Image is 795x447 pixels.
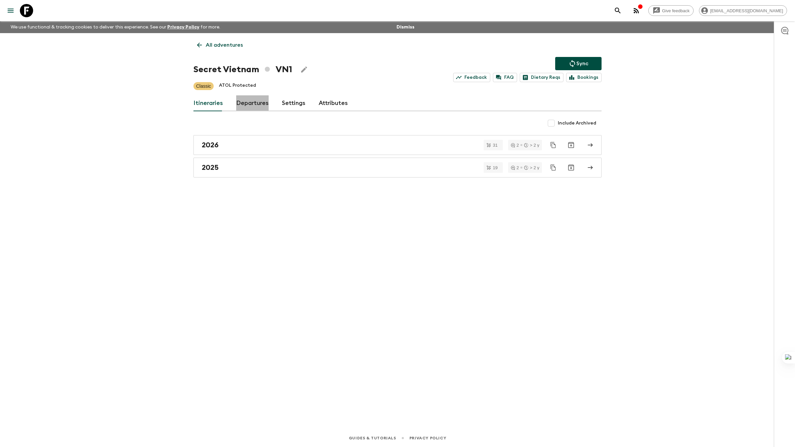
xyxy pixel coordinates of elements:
button: menu [4,4,17,17]
button: Archive [564,161,578,174]
div: > 2 y [524,143,539,147]
h2: 2026 [202,141,219,149]
button: search adventures [611,4,624,17]
span: 19 [489,166,502,170]
a: Itineraries [193,95,223,111]
a: Guides & Tutorials [349,434,396,442]
p: All adventures [206,41,243,49]
button: Edit Adventure Title [297,63,311,76]
button: Dismiss [395,23,416,32]
div: [EMAIL_ADDRESS][DOMAIN_NAME] [699,5,787,16]
p: Sync [576,60,588,68]
button: Sync adventure departures to the booking engine [555,57,602,70]
a: Departures [236,95,269,111]
p: We use functional & tracking cookies to deliver this experience. See our for more. [8,21,223,33]
button: Duplicate [547,162,559,174]
a: Privacy Policy [167,25,199,29]
a: Dietary Reqs [520,73,563,82]
span: Include Archived [558,120,596,126]
h1: Secret Vietnam VN1 [193,63,292,76]
p: ATOL Protected [219,82,256,90]
button: Archive [564,138,578,152]
a: Privacy Policy [409,434,446,442]
a: FAQ [493,73,517,82]
div: 2 [511,143,519,147]
span: 31 [489,143,502,147]
a: Settings [282,95,305,111]
a: Bookings [566,73,602,82]
h2: 2025 [202,163,219,172]
span: Give feedback [659,8,693,13]
p: Classic [196,83,211,89]
div: > 2 y [524,166,539,170]
a: Give feedback [648,5,694,16]
a: 2025 [193,158,602,177]
a: Attributes [319,95,348,111]
a: Feedback [453,73,490,82]
span: [EMAIL_ADDRESS][DOMAIN_NAME] [707,8,787,13]
a: All adventures [193,38,246,52]
a: 2026 [193,135,602,155]
div: 2 [511,166,519,170]
button: Duplicate [547,139,559,151]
